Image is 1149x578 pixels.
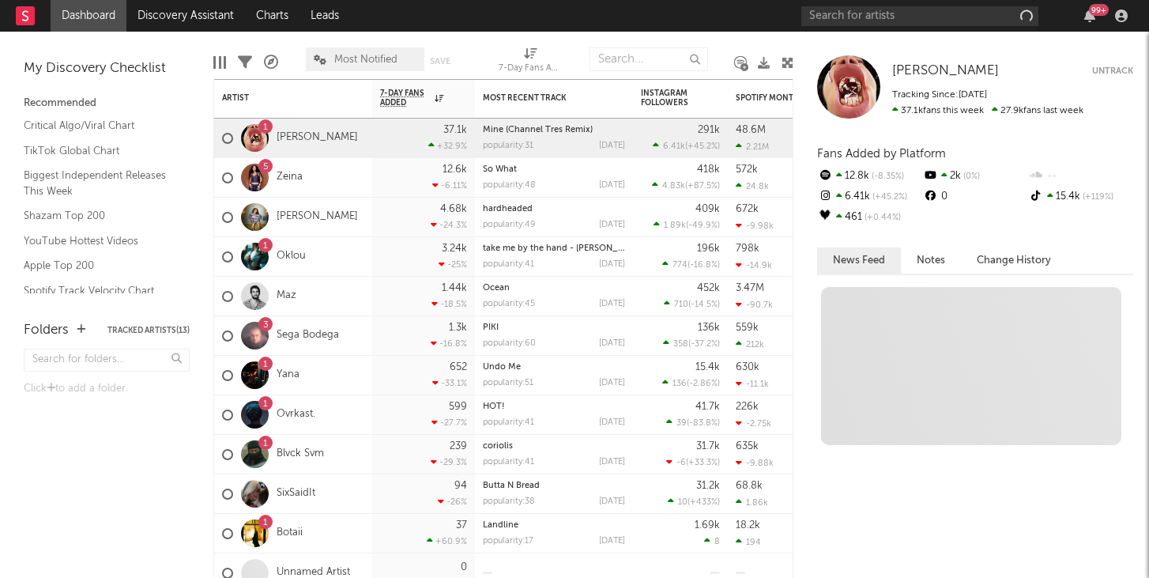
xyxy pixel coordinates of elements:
[695,520,720,531] div: 1.69k
[1028,187,1133,207] div: 15.4k
[892,63,999,79] a: [PERSON_NAME]
[599,181,625,190] div: [DATE]
[599,142,625,150] div: [DATE]
[428,141,467,151] div: +32.9 %
[277,368,299,382] a: Yana
[654,220,720,230] div: ( )
[499,40,562,85] div: 7-Day Fans Added (7-Day Fans Added)
[483,260,534,269] div: popularity: 41
[862,213,901,222] span: +0.44 %
[736,244,759,254] div: 798k
[277,329,339,342] a: Sega Bodega
[922,187,1027,207] div: 0
[430,57,450,66] button: Save
[483,165,625,174] div: So What
[599,379,625,387] div: [DATE]
[736,402,759,412] div: 226k
[817,187,922,207] div: 6.41k
[277,408,315,421] a: Ovrkast.
[736,204,759,214] div: 672k
[443,125,467,135] div: 37.1k
[24,142,174,160] a: TikTok Global Chart
[599,221,625,229] div: [DATE]
[736,221,774,231] div: -9.98k
[483,300,535,308] div: popularity: 45
[961,247,1067,274] button: Change History
[483,244,625,253] div: take me by the hand - Aaron Hibell remix
[695,204,720,214] div: 409k
[483,521,518,530] a: Landline
[676,419,687,428] span: 39
[736,142,769,152] div: 2.21M
[277,171,303,184] a: Zeina
[817,247,901,274] button: News Feed
[736,537,761,547] div: 194
[277,131,358,145] a: [PERSON_NAME]
[736,300,773,310] div: -90.7k
[599,339,625,348] div: [DATE]
[690,261,718,270] span: -16.8 %
[277,289,296,303] a: Maz
[24,94,190,113] div: Recommended
[1028,166,1133,187] div: --
[483,165,517,174] a: So What
[652,180,720,191] div: ( )
[449,402,467,412] div: 599
[892,90,987,100] span: Tracking Since: [DATE]
[901,247,961,274] button: Notes
[450,362,467,372] div: 652
[483,442,513,451] a: coriolis
[817,148,946,160] span: Fans Added by Platform
[666,417,720,428] div: ( )
[454,481,467,491] div: 94
[736,164,758,175] div: 572k
[892,64,999,77] span: [PERSON_NAME]
[213,40,226,85] div: Edit Columns
[483,363,521,372] a: Undo Me
[698,125,720,135] div: 291k
[698,323,720,333] div: 136k
[817,207,922,228] div: 461
[668,497,720,507] div: ( )
[662,259,720,270] div: ( )
[673,340,688,349] span: 358
[24,380,190,399] div: Click to add a folder.
[24,282,174,300] a: Spotify Track Velocity Chart
[599,260,625,269] div: [DATE]
[450,441,467,451] div: 239
[380,89,431,108] span: 7-Day Fans Added
[697,244,720,254] div: 196k
[1092,63,1133,79] button: Untrack
[599,497,625,506] div: [DATE]
[438,497,467,507] div: -26 %
[483,402,505,411] a: HOT!
[483,442,625,451] div: coriolis
[483,537,533,546] div: popularity: 17
[483,126,593,134] a: Mine (Channel Tres Remix)
[427,536,467,546] div: +60.9 %
[483,379,533,387] div: popularity: 51
[736,379,769,389] div: -11.1k
[431,417,467,428] div: -27.7 %
[483,323,625,332] div: PIKI
[238,40,252,85] div: Filters
[869,172,904,181] span: -8.35 %
[24,117,174,134] a: Critical Algo/Viral Chart
[24,207,174,225] a: Shazam Top 200
[449,323,467,333] div: 1.3k
[483,205,533,213] a: hardheaded
[870,193,907,202] span: +45.2 %
[736,181,769,191] div: 24.8k
[483,339,536,348] div: popularity: 60
[483,323,499,332] a: PIKI
[696,481,720,491] div: 31.2k
[456,520,467,531] div: 37
[666,457,720,467] div: ( )
[736,458,774,468] div: -9.88k
[599,458,625,467] div: [DATE]
[483,482,625,490] div: Butta N Bread
[483,418,534,427] div: popularity: 41
[499,59,562,78] div: 7-Day Fans Added (7-Day Fans Added)
[697,164,720,175] div: 418k
[697,283,720,293] div: 452k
